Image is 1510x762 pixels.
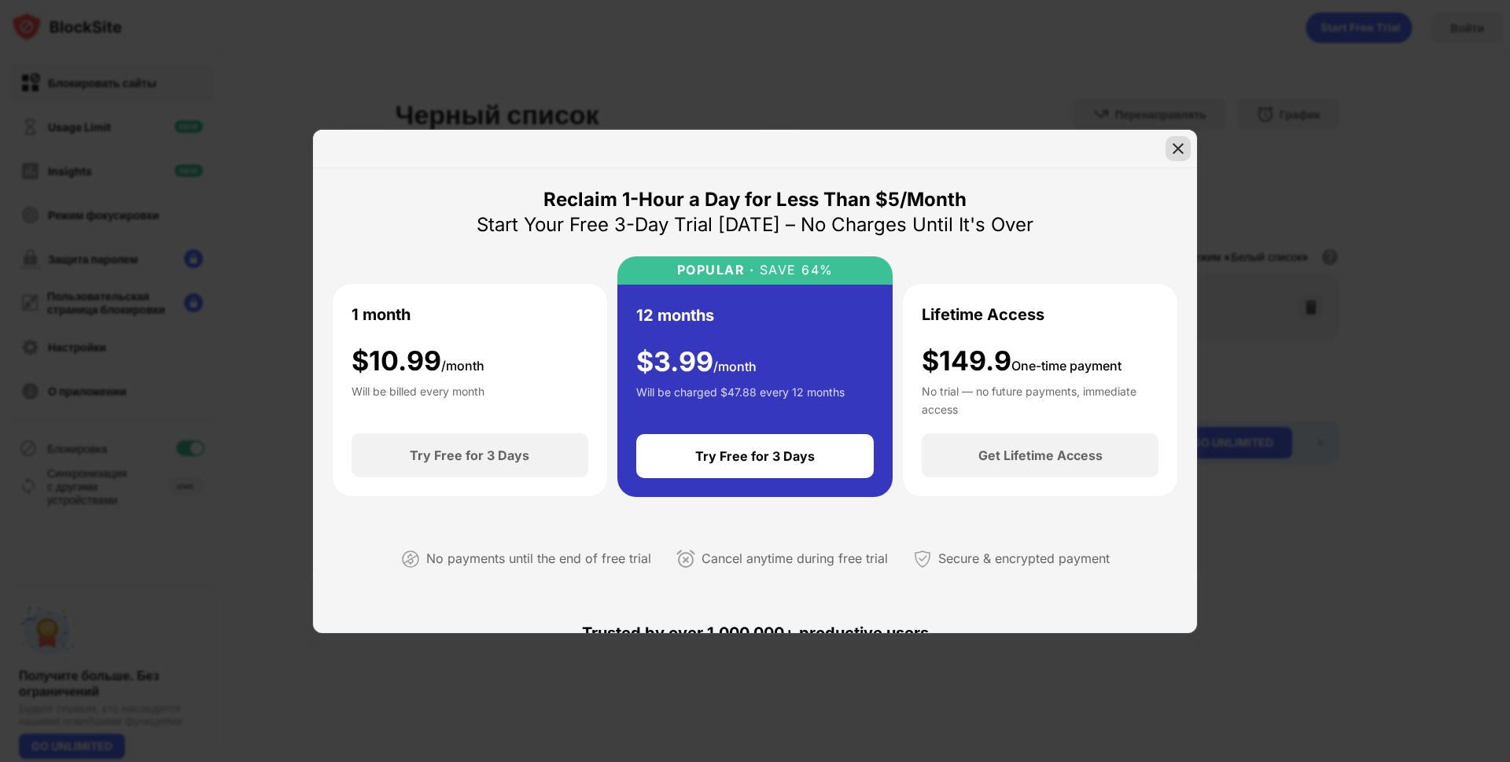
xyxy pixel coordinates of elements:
div: Start Your Free 3-Day Trial [DATE] – No Charges Until It's Over [477,212,1033,237]
div: $ 3.99 [636,346,757,378]
div: Trusted by over 1,000,000+ productive users [332,595,1178,671]
div: SAVE 64% [754,263,834,278]
div: Lifetime Access [922,303,1044,326]
span: /month [713,359,757,374]
div: No trial — no future payments, immediate access [922,383,1158,414]
div: $ 10.99 [352,345,484,377]
div: 12 months [636,304,714,327]
div: 1 month [352,303,411,326]
span: /month [441,358,484,374]
div: Get Lifetime Access [978,447,1103,463]
div: Cancel anytime during free trial [702,547,888,570]
img: not-paying [401,550,420,569]
div: POPULAR · [677,263,755,278]
div: No payments until the end of free trial [426,547,651,570]
div: Secure & encrypted payment [938,547,1110,570]
div: Try Free for 3 Days [410,447,529,463]
div: Will be billed every month [352,383,484,414]
span: One-time payment [1011,358,1121,374]
div: $149.9 [922,345,1121,377]
img: cancel-anytime [676,550,695,569]
div: Try Free for 3 Days [695,448,815,464]
div: Reclaim 1-Hour a Day for Less Than $5/Month [543,187,967,212]
div: Will be charged $47.88 every 12 months [636,384,845,415]
img: secured-payment [913,550,932,569]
